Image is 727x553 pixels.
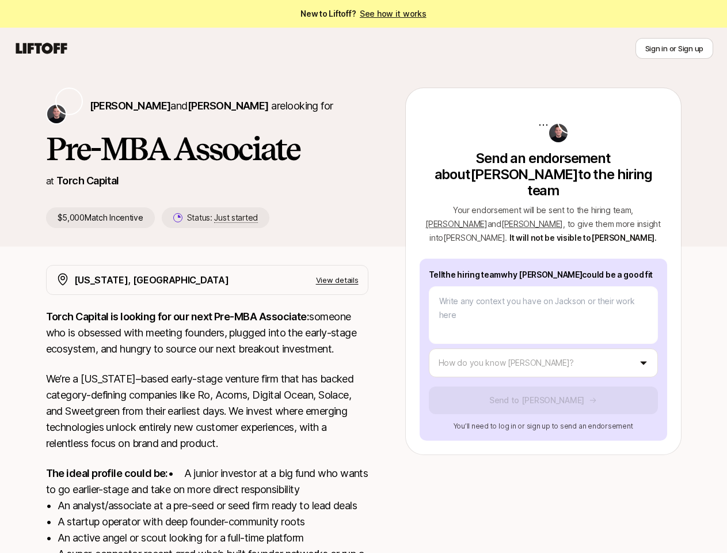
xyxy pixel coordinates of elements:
span: [PERSON_NAME] [425,219,487,229]
p: You’ll need to log in or sign up to send an endorsement [429,421,658,431]
p: Tell the hiring team why [PERSON_NAME] could be a good fit [429,268,658,282]
span: [PERSON_NAME] [501,219,563,229]
p: someone who is obsessed with meeting founders, plugged into the early-stage ecosystem, and hungry... [46,309,368,357]
img: Christopher Harper [549,124,568,142]
span: It will not be visible to [PERSON_NAME] . [509,233,657,243]
a: Torch Capital [56,175,119,187]
p: [US_STATE], [GEOGRAPHIC_DATA] [74,272,229,287]
span: Just started [214,213,258,223]
p: Status: [187,211,258,225]
strong: Torch Capital is looking for our next Pre-MBA Associate: [46,310,310,323]
span: and [170,100,268,112]
strong: The ideal profile could be: [46,467,168,479]
p: Send an endorsement about [PERSON_NAME] to the hiring team [420,150,667,199]
span: Your endorsement will be sent to the hiring team , , to give them more insight into [PERSON_NAME] . [425,205,660,243]
span: and [488,219,564,229]
a: See how it works [360,9,427,18]
h1: Pre-MBA Associate [46,131,368,166]
span: [PERSON_NAME] [90,100,171,112]
button: Sign in or Sign up [635,38,713,59]
p: View details [316,274,359,286]
img: Christopher Harper [47,105,66,123]
p: We’re a [US_STATE]–based early-stage venture firm that has backed category-defining companies lik... [46,371,368,452]
p: at [46,173,54,188]
p: are looking for [90,98,333,114]
span: [PERSON_NAME] [188,100,269,112]
span: New to Liftoff? [300,7,426,21]
p: $5,000 Match Incentive [46,207,155,228]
